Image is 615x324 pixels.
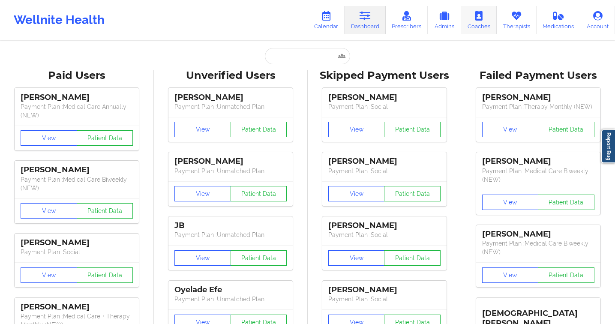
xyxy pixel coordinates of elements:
div: Unverified Users [160,69,302,82]
a: Account [580,6,615,34]
p: Payment Plan : Social [21,248,133,256]
div: [PERSON_NAME] [482,156,594,166]
p: Payment Plan : Social [328,102,441,111]
button: Patient Data [231,122,287,137]
div: [PERSON_NAME] [328,156,441,166]
button: View [328,122,385,137]
button: Patient Data [77,130,133,146]
p: Payment Plan : Unmatched Plan [174,231,287,239]
div: [PERSON_NAME] [174,156,287,166]
div: [PERSON_NAME] [328,285,441,295]
div: Failed Payment Users [467,69,609,82]
button: View [174,250,231,266]
button: View [482,195,539,210]
button: View [328,186,385,201]
a: Medications [537,6,581,34]
div: Oyelade Efe [174,285,287,295]
p: Payment Plan : Unmatched Plan [174,167,287,175]
button: View [21,130,77,146]
a: Admins [428,6,461,34]
a: Calendar [308,6,345,34]
a: Therapists [497,6,537,34]
button: Patient Data [231,186,287,201]
button: Patient Data [77,203,133,219]
p: Payment Plan : Medical Care Biweekly (NEW) [482,167,594,184]
button: Patient Data [384,122,441,137]
div: Paid Users [6,69,148,82]
button: View [328,250,385,266]
div: [PERSON_NAME] [328,93,441,102]
a: Report Bug [601,129,615,163]
p: Payment Plan : Social [328,231,441,239]
p: Payment Plan : Medical Care Biweekly (NEW) [21,175,133,192]
div: [PERSON_NAME] [482,229,594,239]
a: Coaches [461,6,497,34]
button: Patient Data [538,122,594,137]
p: Payment Plan : Unmatched Plan [174,102,287,111]
button: Patient Data [77,267,133,283]
button: View [21,203,77,219]
div: [PERSON_NAME] [328,221,441,231]
div: [PERSON_NAME] [21,302,133,312]
button: View [482,267,539,283]
button: View [174,186,231,201]
div: Skipped Payment Users [314,69,456,82]
div: [PERSON_NAME] [21,93,133,102]
button: View [482,122,539,137]
button: Patient Data [538,195,594,210]
div: [PERSON_NAME] [21,165,133,175]
p: Payment Plan : Therapy Monthly (NEW) [482,102,594,111]
a: Dashboard [345,6,386,34]
div: [PERSON_NAME] [21,238,133,248]
a: Prescribers [386,6,428,34]
button: Patient Data [538,267,594,283]
button: Patient Data [384,250,441,266]
p: Payment Plan : Social [328,295,441,303]
button: Patient Data [231,250,287,266]
p: Payment Plan : Unmatched Plan [174,295,287,303]
p: Payment Plan : Medical Care Biweekly (NEW) [482,239,594,256]
div: [PERSON_NAME] [174,93,287,102]
button: Patient Data [384,186,441,201]
button: View [21,267,77,283]
p: Payment Plan : Medical Care Annually (NEW) [21,102,133,120]
button: View [174,122,231,137]
p: Payment Plan : Social [328,167,441,175]
div: [PERSON_NAME] [482,93,594,102]
div: JB [174,221,287,231]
